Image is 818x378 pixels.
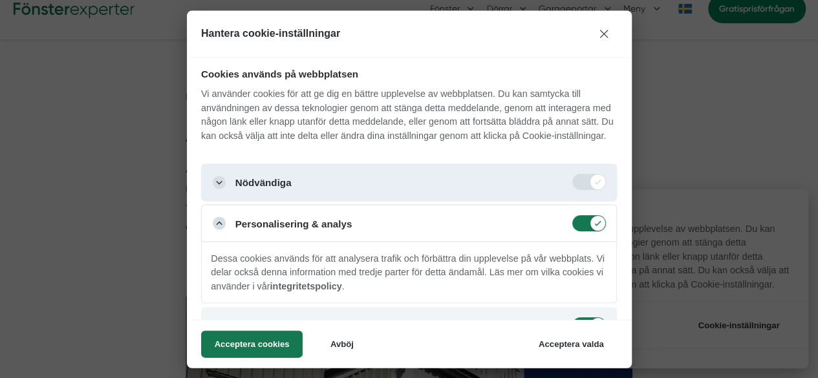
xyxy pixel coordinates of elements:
[201,28,570,39] h2: Hantera cookie-inställningar
[201,68,358,79] div: Cookies används på webbplatsen
[201,330,303,357] button: Acceptera cookies
[270,280,341,291] a: integritetspolicy
[307,330,378,357] button: Avböj
[201,87,617,143] p: Vi använder cookies för att ge dig en bättre upplevelse av webbplatsen. Du kan samtycka till anvä...
[201,205,617,242] button: Personalisering & analys
[201,307,617,344] button: Marknadsföring
[201,163,617,201] button: Nödvändiga
[591,21,617,47] button: Stäng
[202,242,616,303] p: Dessa cookies används för att analysera trafik och förbättra din upplevelse på vår webbplats. Vi ...
[525,330,617,357] button: Acceptera valda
